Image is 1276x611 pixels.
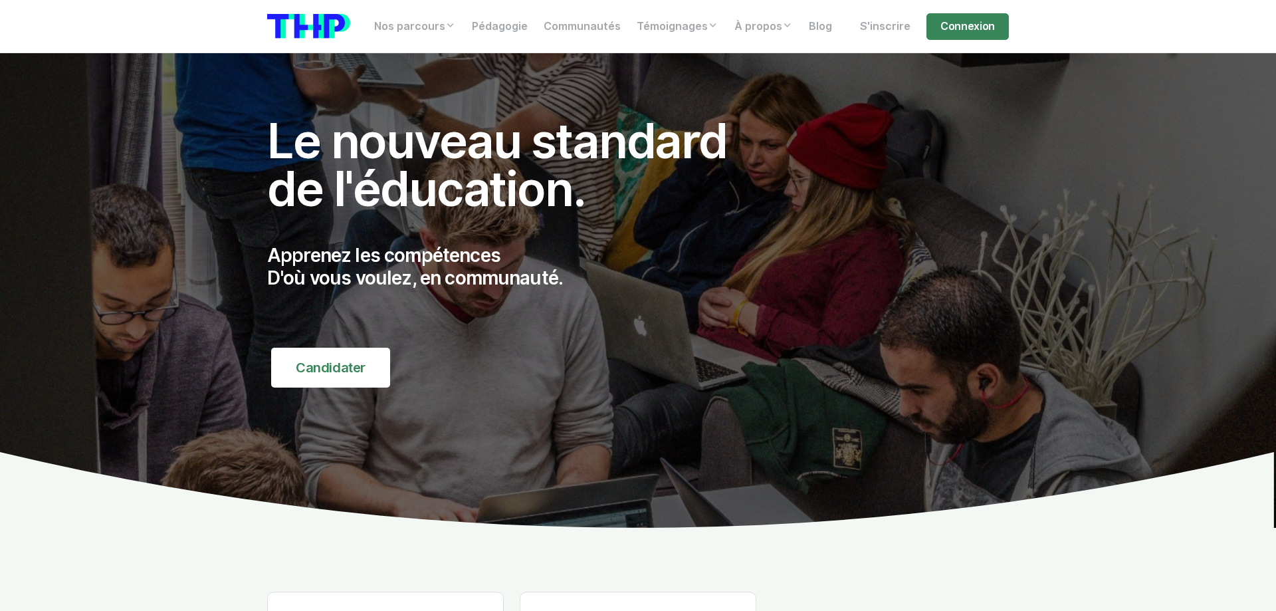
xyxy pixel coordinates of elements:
a: À propos [726,13,801,40]
h1: Le nouveau standard de l'éducation. [267,117,756,213]
a: Connexion [926,13,1009,40]
p: Apprenez les compétences D'où vous voulez, en communauté. [267,245,756,289]
a: Communautés [536,13,629,40]
a: Nos parcours [366,13,464,40]
a: S'inscrire [852,13,918,40]
img: logo [267,14,350,39]
a: Témoignages [629,13,726,40]
a: Blog [801,13,840,40]
a: Pédagogie [464,13,536,40]
a: Candidater [271,348,390,388]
